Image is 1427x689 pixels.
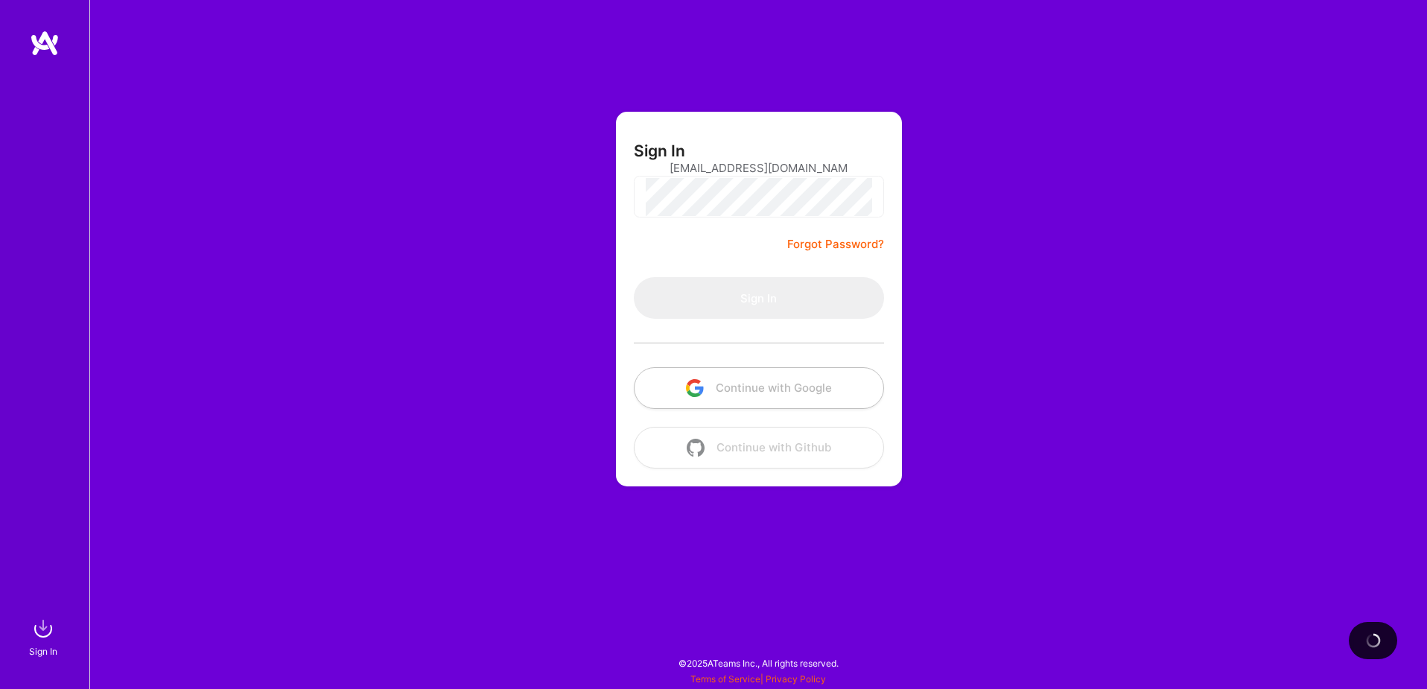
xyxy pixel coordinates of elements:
[1363,630,1384,651] img: loading
[28,614,58,644] img: sign in
[634,277,884,319] button: Sign In
[634,367,884,409] button: Continue with Google
[787,235,884,253] a: Forgot Password?
[634,427,884,469] button: Continue with Github
[89,644,1427,682] div: © 2025 ATeams Inc., All rights reserved.
[29,644,57,659] div: Sign In
[634,142,685,160] h3: Sign In
[30,30,60,57] img: logo
[766,673,826,685] a: Privacy Policy
[670,149,848,187] input: Email...
[686,379,704,397] img: icon
[31,614,58,659] a: sign inSign In
[690,673,826,685] span: |
[687,439,705,457] img: icon
[690,673,760,685] a: Terms of Service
